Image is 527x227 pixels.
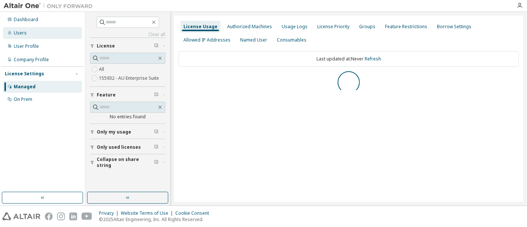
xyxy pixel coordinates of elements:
div: Last updated at: Never [179,51,519,67]
img: instagram.svg [57,213,65,220]
div: No entries found [90,114,165,120]
div: Feature Restrictions [385,24,427,30]
div: User Profile [14,43,39,49]
label: 155932 - AU Enterprise Suite [99,74,160,83]
div: License Priority [317,24,349,30]
div: Users [14,30,27,36]
div: Dashboard [14,17,38,23]
button: Only used licenses [90,139,165,155]
span: Clear filter [154,159,159,165]
span: Clear filter [154,43,159,49]
div: Usage Logs [282,24,308,30]
span: Only used licenses [97,144,141,150]
span: License [97,43,115,49]
button: Feature [90,87,165,103]
div: Privacy [99,210,121,216]
img: Altair One [4,2,96,10]
span: Clear filter [154,92,159,98]
button: License [90,38,165,54]
div: Consumables [277,37,306,43]
img: youtube.svg [82,213,92,220]
div: Cookie Consent [175,210,213,216]
img: altair_logo.svg [2,213,40,220]
a: Refresh [365,56,381,62]
div: Groups [359,24,375,30]
p: © 2025 Altair Engineering, Inc. All Rights Reserved. [99,216,213,223]
button: Collapse on share string [90,154,165,171]
span: Collapse on share string [97,157,154,168]
div: Named User [240,37,267,43]
div: Borrow Settings [437,24,471,30]
img: linkedin.svg [69,213,77,220]
span: Clear filter [154,129,159,135]
span: Clear filter [154,144,159,150]
div: License Settings [5,71,44,77]
div: Authorized Machines [227,24,272,30]
div: License Usage [183,24,218,30]
span: Feature [97,92,116,98]
span: Only my usage [97,129,131,135]
div: Company Profile [14,57,49,63]
div: Allowed IP Addresses [183,37,231,43]
div: Managed [14,84,36,90]
label: All [99,65,106,74]
div: On Prem [14,96,32,102]
button: Only my usage [90,124,165,140]
img: facebook.svg [45,213,53,220]
a: Clear all [90,32,165,37]
div: Website Terms of Use [121,210,175,216]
